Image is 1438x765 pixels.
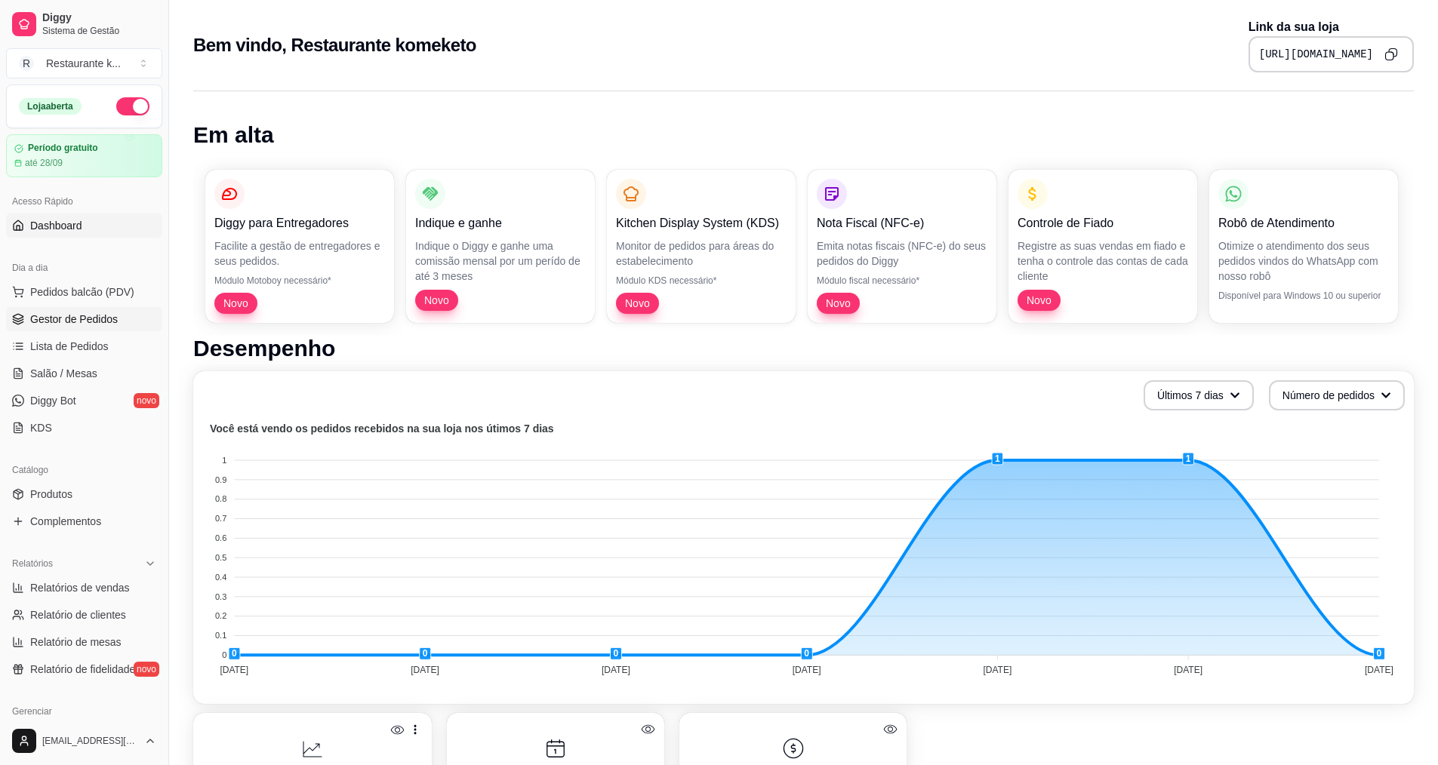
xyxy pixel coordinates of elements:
[817,238,987,269] p: Emita notas fiscais (NFC-e) do seus pedidos do Diggy
[602,665,630,675] tspan: [DATE]
[6,48,162,78] button: Select a team
[6,458,162,482] div: Catálogo
[210,422,554,435] text: Você está vendo os pedidos recebidos na sua loja nos útimos 7 dias
[1209,170,1398,323] button: Robô de AtendimentoOtimize o atendimento dos seus pedidos vindos do WhatsApp com nosso robôDispon...
[616,275,787,287] p: Módulo KDS necessário*
[6,657,162,681] a: Relatório de fidelidadenovo
[1008,170,1197,323] button: Controle de FiadoRegistre as suas vendas em fiado e tenha o controle das contas de cada clienteNovo
[30,580,130,595] span: Relatórios de vendas
[1259,47,1373,62] pre: [URL][DOMAIN_NAME]
[6,416,162,440] a: KDS
[1018,238,1188,284] p: Registre as suas vendas em fiado e tenha o controle das contas de cada cliente
[6,723,162,759] button: [EMAIL_ADDRESS][DOMAIN_NAME]
[616,238,787,269] p: Monitor de pedidos para áreas do estabelecimento
[30,339,109,354] span: Lista de Pedidos
[6,280,162,304] button: Pedidos balcão (PDV)
[30,487,72,502] span: Produtos
[1249,18,1414,36] p: Link da sua loja
[817,214,987,232] p: Nota Fiscal (NFC-e)
[418,293,455,308] span: Novo
[6,389,162,413] a: Diggy Botnovo
[30,284,134,300] span: Pedidos balcão (PDV)
[19,56,34,71] span: R
[1018,214,1188,232] p: Controle de Fiado
[215,475,226,484] tspan: 0.9
[215,533,226,542] tspan: 0.6
[42,25,156,37] span: Sistema de Gestão
[6,6,162,42] a: DiggySistema de Gestão
[415,214,586,232] p: Indique e ganhe
[6,256,162,280] div: Dia a dia
[1269,380,1405,410] button: Número de pedidos
[616,214,787,232] p: Kitchen Display System (KDS)
[30,393,76,408] span: Diggy Bot
[6,576,162,600] a: Relatórios de vendas
[215,631,226,640] tspan: 0.1
[214,275,385,287] p: Módulo Motoboy necessário*
[6,334,162,358] a: Lista de Pedidos
[116,97,149,115] button: Alterar Status
[193,121,1414,149] h1: Em alta
[12,558,53,570] span: Relatórios
[6,189,162,214] div: Acesso Rápido
[214,238,385,269] p: Facilite a gestão de entregadores e seus pedidos.
[607,170,796,323] button: Kitchen Display System (KDS)Monitor de pedidos para áreas do estabelecimentoMódulo KDS necessário...
[30,607,126,622] span: Relatório de clientes
[793,665,821,675] tspan: [DATE]
[983,665,1012,675] tspan: [DATE]
[30,366,97,381] span: Salão / Mesas
[220,665,248,675] tspan: [DATE]
[193,335,1414,362] h1: Desempenho
[205,170,394,323] button: Diggy para EntregadoresFacilite a gestão de entregadores e seus pedidos.Módulo Motoboy necessário...
[6,361,162,386] a: Salão / Mesas
[6,482,162,506] a: Produtos
[222,456,226,465] tspan: 1
[1365,665,1393,675] tspan: [DATE]
[215,592,226,601] tspan: 0.3
[215,611,226,620] tspan: 0.2
[46,56,121,71] div: Restaurante k ...
[820,296,857,311] span: Novo
[1218,214,1389,232] p: Robô de Atendimento
[6,630,162,654] a: Relatório de mesas
[215,514,226,523] tspan: 0.7
[6,603,162,627] a: Relatório de clientes
[1174,665,1202,675] tspan: [DATE]
[6,509,162,533] a: Complementos
[217,296,254,311] span: Novo
[30,662,135,677] span: Relatório de fidelidade
[215,553,226,562] tspan: 0.5
[42,735,138,747] span: [EMAIL_ADDRESS][DOMAIN_NAME]
[415,238,586,284] p: Indique o Diggy e ganhe uma comissão mensal por um perído de até 3 meses
[1218,238,1389,284] p: Otimize o atendimento dos seus pedidos vindos do WhatsApp com nosso robô
[817,275,987,287] p: Módulo fiscal necessário*
[30,514,101,529] span: Complementos
[30,420,52,435] span: KDS
[28,143,98,154] article: Período gratuito
[42,11,156,25] span: Diggy
[406,170,595,323] button: Indique e ganheIndique o Diggy e ganhe uma comissão mensal por um perído de até 3 mesesNovo
[1021,293,1058,308] span: Novo
[808,170,996,323] button: Nota Fiscal (NFC-e)Emita notas fiscais (NFC-e) do seus pedidos do DiggyMódulo fiscal necessário*Novo
[214,214,385,232] p: Diggy para Entregadores
[1144,380,1254,410] button: Últimos 7 dias
[30,634,122,650] span: Relatório de mesas
[6,214,162,238] a: Dashboard
[6,134,162,177] a: Período gratuitoaté 28/09
[6,699,162,724] div: Gerenciar
[193,33,476,57] h2: Bem vindo, Restaurante komeketo
[6,307,162,331] a: Gestor de Pedidos
[1218,290,1389,302] p: Disponível para Windows 10 ou superior
[30,218,82,233] span: Dashboard
[411,665,439,675] tspan: [DATE]
[30,312,118,327] span: Gestor de Pedidos
[19,98,82,115] div: Loja aberta
[222,650,226,659] tspan: 0
[1379,42,1403,66] button: Copy to clipboard
[215,573,226,582] tspan: 0.4
[619,296,656,311] span: Novo
[25,157,63,169] article: até 28/09
[215,494,226,503] tspan: 0.8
